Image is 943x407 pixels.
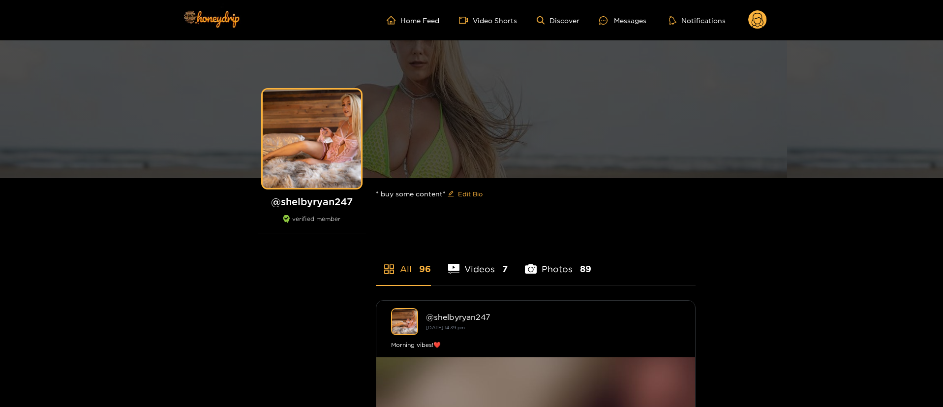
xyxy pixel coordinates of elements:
[387,16,439,25] a: Home Feed
[459,16,517,25] a: Video Shorts
[426,313,680,321] div: @ shelbyryan247
[391,340,680,350] div: Morning vibes!❤️
[376,178,696,210] div: * buy some content*
[525,241,591,285] li: Photos
[419,263,431,275] span: 96
[258,195,366,208] h1: @ shelbyryan247
[666,15,729,25] button: Notifications
[458,189,483,199] span: Edit Bio
[391,308,418,335] img: shelbyryan247
[446,186,485,202] button: editEdit Bio
[387,16,400,25] span: home
[537,16,579,25] a: Discover
[448,241,508,285] li: Videos
[599,15,646,26] div: Messages
[448,190,454,198] span: edit
[502,263,508,275] span: 7
[376,241,431,285] li: All
[383,263,395,275] span: appstore
[426,325,465,330] small: [DATE] 14:39 pm
[580,263,591,275] span: 89
[258,215,366,233] div: verified member
[459,16,473,25] span: video-camera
